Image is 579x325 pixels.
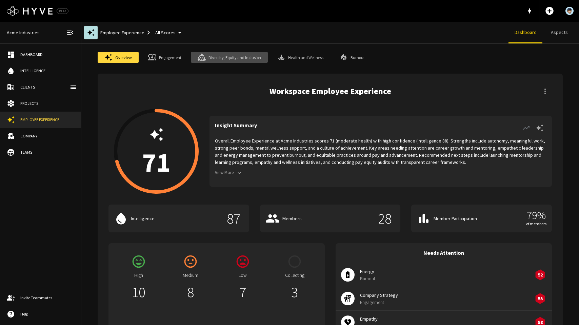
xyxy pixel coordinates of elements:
span: add_circle [545,6,554,16]
div: BETA [57,8,68,14]
span: follow_the_signs [344,294,352,303]
a: Diversity, Equity and Inclusion [191,52,268,63]
button: Add [542,3,557,18]
span: water_drop [7,67,15,75]
div: Dashboard [20,52,74,58]
a: Engagement [141,52,188,63]
h6: Insight Summary [215,121,257,135]
div: Company [20,133,74,139]
button: View More [215,168,243,178]
a: Dashboard [508,22,542,43]
div: client navigation tabs [508,22,576,43]
div: Clients [20,84,74,90]
p: 71 [142,149,171,176]
p: 87 [223,211,244,226]
span: Empathy [360,316,536,323]
div: Low [534,269,546,281]
a: Overview [98,52,139,63]
div: Invite Teammates [20,295,74,301]
p: Engagement [360,299,536,306]
div: Help [20,311,74,317]
div: Intelligence [20,68,74,74]
div: Low [534,292,546,305]
div: Employee Experience [20,117,74,123]
a: Burnout [333,52,372,63]
p: 55 [538,295,543,302]
button: Intelligence87 [108,205,249,232]
span: water_drop [114,211,128,226]
a: EnergyBurnout [336,263,552,287]
p: 52 [538,271,543,279]
a: Health and Wellness [271,52,330,63]
img: User Avatar [565,7,574,15]
a: Acme Industries [4,26,42,39]
a: Company StrategyEngagement [336,287,552,310]
button: All Scores [153,26,186,39]
h6: Needs Attention [423,249,464,257]
h5: Workspace Employee Experience [269,86,391,97]
p: Burnout [360,275,536,282]
a: Aspects [542,22,576,43]
span: Company Strategy [360,292,536,299]
span: Energy [360,268,536,275]
button: 71 [114,109,199,194]
div: Projects [20,100,74,107]
p: Intelligence [131,215,221,222]
button: client-list [66,80,80,94]
div: Employee Experience [100,26,186,39]
span: battery_charging_full [344,271,352,279]
div: Teams [20,149,74,155]
p: Overall Employee Experience at Acme Industries scores 71 (moderate health) with high confidence (... [215,137,546,166]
